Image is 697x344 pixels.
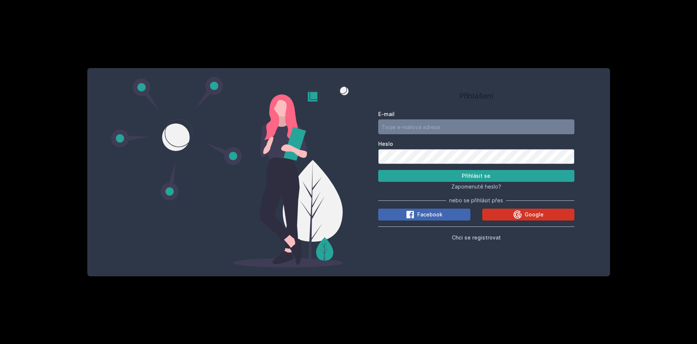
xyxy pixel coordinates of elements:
[378,90,574,102] h1: Přihlášení
[452,234,501,241] span: Chci se registrovat
[417,211,442,218] span: Facebook
[449,197,503,204] span: nebo se přihlásit přes
[378,170,574,182] button: Přihlásit se
[482,209,574,221] button: Google
[378,119,574,134] input: Tvoje e-mailová adresa
[378,209,470,221] button: Facebook
[452,233,501,242] button: Chci se registrovat
[378,140,574,148] label: Heslo
[525,211,544,218] span: Google
[451,183,501,190] span: Zapomenuté heslo?
[378,110,574,118] label: E-mail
